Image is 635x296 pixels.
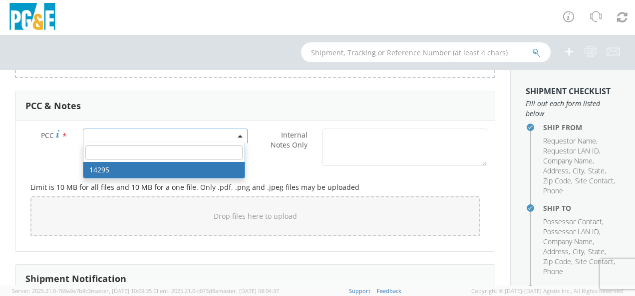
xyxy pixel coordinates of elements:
li: , [573,166,586,176]
strong: Shipment Checklist [526,86,611,97]
span: Copyright © [DATE]-[DATE] Agistix Inc., All Rights Reserved [471,287,623,295]
h3: PCC & Notes [25,101,81,111]
span: Zip Code [543,257,571,266]
span: Client: 2025.21.0-c073d8a [153,287,279,295]
span: Company Name [543,237,593,246]
li: , [543,237,594,247]
span: PCC [41,131,54,140]
span: Possessor LAN ID [543,227,599,236]
li: , [573,247,586,257]
span: Address [543,247,569,256]
li: 14295 [83,162,245,178]
a: Support [349,287,370,295]
span: Internal Notes Only [271,130,308,149]
li: , [543,227,601,237]
li: , [543,217,604,227]
span: State [588,247,605,256]
li: , [543,156,594,166]
span: Site Contact [575,257,614,266]
li: , [543,247,570,257]
li: , [543,166,570,176]
span: State [588,166,605,175]
h4: Ship To [543,204,620,212]
span: City [573,166,584,175]
li: , [588,166,606,176]
li: , [543,136,598,146]
span: Server: 2025.21.0-769a9a7b8c3 [12,287,152,295]
li: , [575,176,615,186]
li: , [543,176,573,186]
li: , [575,257,615,267]
a: Feedback [377,287,401,295]
span: Fill out each form listed below [526,99,620,119]
li: , [543,146,601,156]
span: Site Contact [575,176,614,185]
li: , [588,247,606,257]
span: Requestor LAN ID [543,146,599,155]
img: pge-logo-06675f144f4cfa6a6814.png [7,3,57,32]
span: Zip Code [543,176,571,185]
span: Address [543,166,569,175]
span: Requestor Name [543,136,596,146]
h5: Limit is 10 MB for all files and 10 MB for a one file. Only .pdf, .png and .jpeg files may be upl... [30,183,480,191]
span: Possessor Contact [543,217,602,226]
li: , [543,257,573,267]
h3: Shipment Notification [25,274,126,284]
span: master, [DATE] 10:09:35 [91,287,152,295]
span: Drop files here to upload [214,211,297,221]
span: master, [DATE] 08:04:37 [218,287,279,295]
input: Shipment, Tracking or Reference Number (at least 4 chars) [301,42,551,62]
span: Phone [543,186,563,195]
span: Phone [543,267,563,276]
h4: Ship From [543,124,620,131]
span: City [573,247,584,256]
span: Company Name [543,156,593,165]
